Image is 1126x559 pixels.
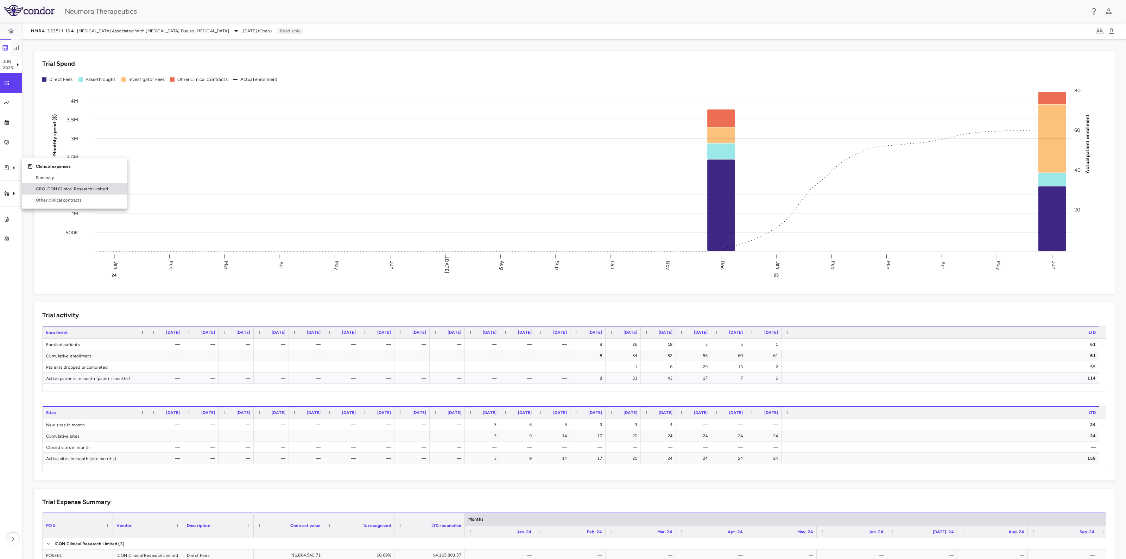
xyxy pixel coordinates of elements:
[22,195,127,206] a: Other clinical contracts
[36,197,122,203] span: Other clinical contracts
[22,172,127,183] a: Summary
[36,163,122,170] p: Clinical expenses
[36,174,122,181] span: Summary
[36,186,122,192] span: CRO ICON Clinical Research Limited
[22,183,127,195] a: CRO ICON Clinical Research Limited
[22,161,127,172] div: Clinical expenses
